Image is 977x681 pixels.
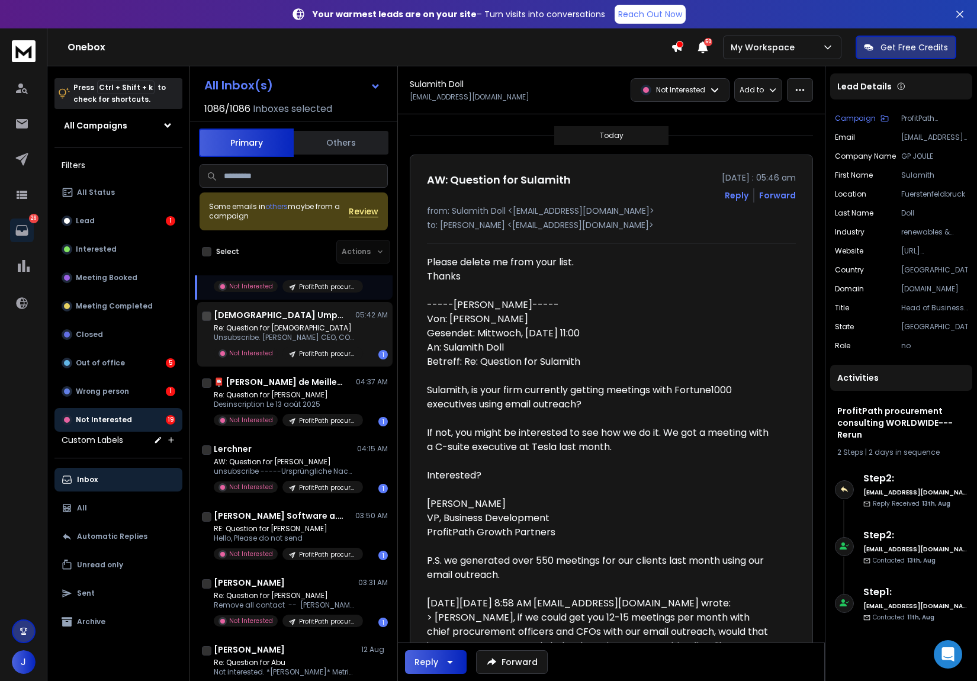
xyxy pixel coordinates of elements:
p: AW: Question for [PERSON_NAME] [214,457,356,467]
h1: [PERSON_NAME] [214,577,285,589]
button: Inbox [54,468,182,492]
h1: ProfitPath procurement consulting WORLDWIDE---Rerun [837,405,965,441]
p: Add to [740,85,764,95]
p: Unsubscribe. [PERSON_NAME] CEO, CODIUM [214,333,356,342]
button: Lead1 [54,209,182,233]
p: Contacted [873,613,934,622]
div: 1 [166,216,175,226]
button: Archive [54,610,182,634]
p: Country [835,265,864,275]
button: All [54,496,182,520]
button: Sent [54,582,182,605]
p: Not Interested [656,85,705,95]
p: – Turn visits into conversations [313,8,605,20]
p: Not Interested [229,349,273,358]
p: title [835,303,849,313]
p: 04:37 AM [356,377,388,387]
button: Review [349,205,378,217]
p: 03:31 AM [358,578,388,587]
p: Re: Question for [PERSON_NAME] [214,390,356,400]
div: Reply [414,656,438,668]
p: Not Interested [229,483,273,492]
a: 26 [10,219,34,242]
p: Not Interested [229,550,273,558]
button: Meeting Completed [54,294,182,318]
p: Desinscription Le 13 août 2025 [214,400,356,409]
p: renewables & environment [901,227,968,237]
p: Closed [76,330,103,339]
button: Primary [199,129,294,157]
h3: Custom Labels [62,434,123,446]
p: no [901,341,968,351]
div: 1 [378,618,388,627]
p: Last Name [835,208,873,218]
p: Re: Question for Abu [214,658,356,667]
div: Activities [830,365,972,391]
p: First Name [835,171,873,180]
p: GP JOULE [901,152,968,161]
p: ProfitPath procurement consulting WORLDWIDE---Rerun [299,282,356,291]
button: Not Interested19 [54,408,182,432]
button: Reply [405,650,467,674]
button: Out of office5 [54,351,182,375]
h1: [DEMOGRAPHIC_DATA] Umpudh [214,309,344,321]
p: location [835,189,866,199]
a: Reach Out Now [615,5,686,24]
p: 04:15 AM [357,444,388,454]
div: 5 [166,358,175,368]
button: Interested [54,237,182,261]
div: | [837,448,965,457]
p: ProfitPath procurement consulting WORLDWIDE---Rerun [299,617,356,626]
h1: Sulamith Doll [410,78,464,90]
span: 1086 / 1086 [204,102,250,116]
p: [DATE] : 05:46 am [722,172,796,184]
p: Not Interested [76,415,132,425]
label: Select [216,247,239,256]
p: Press to check for shortcuts. [73,82,166,105]
h1: [PERSON_NAME] [214,644,285,656]
p: Wrong person [76,387,129,396]
p: Doll [901,208,968,218]
h1: All Inbox(s) [204,79,273,91]
button: Meeting Booked [54,266,182,290]
p: Out of office [76,358,125,368]
p: ProfitPath procurement consulting WORLDWIDE---Rerun [901,114,968,123]
p: ProfitPath procurement consulting WORLDWIDE---Rerun [299,349,356,358]
p: State [835,322,854,332]
p: Inbox [77,475,98,484]
h1: AW: Question for Sulamith [427,172,571,188]
p: Interested [76,245,117,254]
span: others [265,201,288,211]
p: All [77,503,87,513]
p: domain [835,284,864,294]
p: Reply Received [873,499,950,508]
p: Company Name [835,152,896,161]
p: Contacted [873,556,936,565]
h1: Onebox [68,40,671,54]
p: All Status [77,188,115,197]
h6: [EMAIL_ADDRESS][DOMAIN_NAME] [863,602,967,611]
h1: 📮 [PERSON_NAME] de MeilleursBiens [214,376,344,388]
span: 13th, Aug [922,499,950,508]
p: Re: Question for [DEMOGRAPHIC_DATA] [214,323,356,333]
span: 2 Steps [837,447,863,457]
p: My Workspace [731,41,799,53]
p: Campaign [835,114,876,123]
h1: Lerchner [214,443,252,455]
p: Sent [77,589,95,598]
button: Campaign [835,114,889,123]
h6: [EMAIL_ADDRESS][DOMAIN_NAME] [863,545,967,554]
p: 26 [29,214,38,223]
div: 1 [166,387,175,396]
div: Open Intercom Messenger [934,640,962,669]
h6: Step 1 : [863,585,967,599]
p: unsubscribe -----Ursprüngliche Nachricht----- Von: [PERSON_NAME] [214,467,356,476]
div: 19 [166,415,175,425]
p: website [835,246,863,256]
button: Get Free Credits [856,36,956,59]
p: Reach Out Now [618,8,682,20]
p: from: Sulamith Doll <[EMAIL_ADDRESS][DOMAIN_NAME]> [427,205,796,217]
button: Forward [476,650,548,674]
h1: All Campaigns [64,120,127,131]
p: Meeting Booked [76,273,137,282]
